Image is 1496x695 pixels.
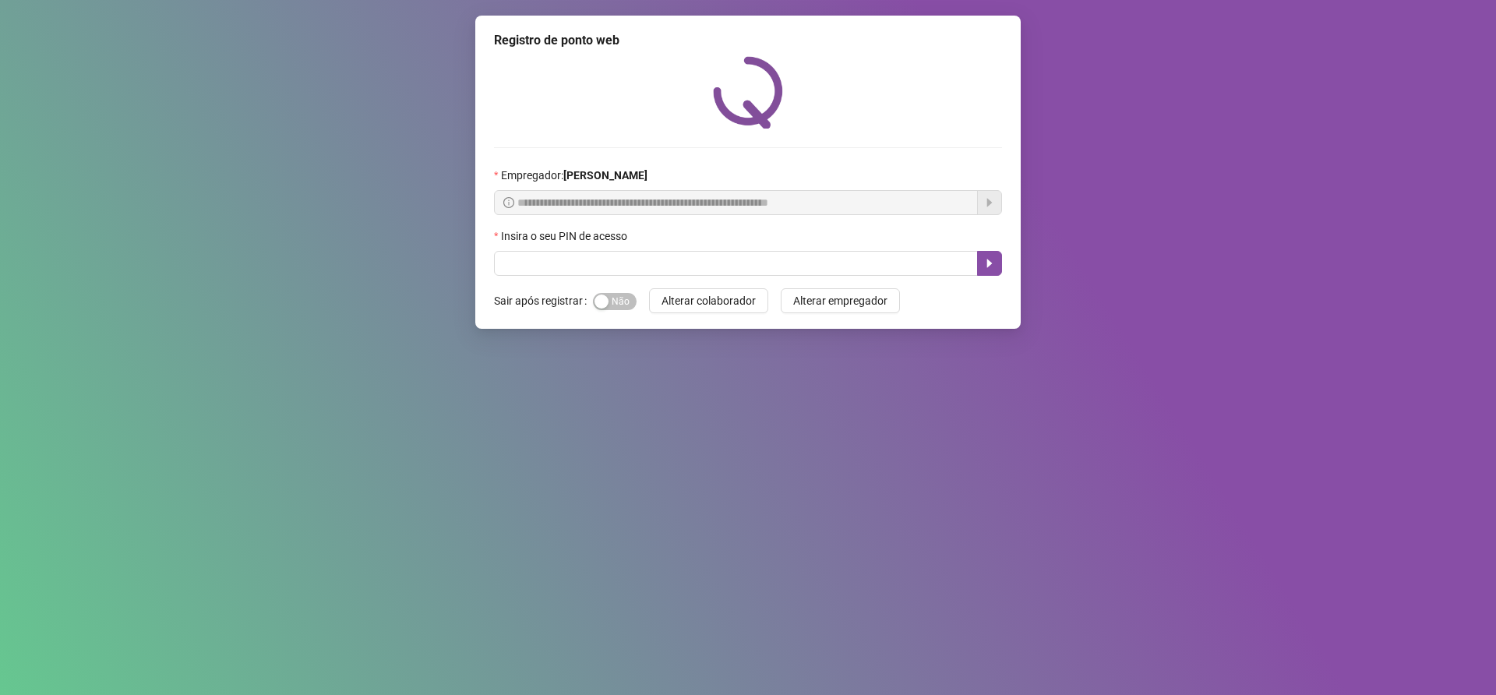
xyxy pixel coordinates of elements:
span: caret-right [983,257,996,270]
strong: [PERSON_NAME] [563,169,647,182]
div: Registro de ponto web [494,31,1002,50]
button: Alterar colaborador [649,288,768,313]
label: Sair após registrar [494,288,593,313]
button: Alterar empregador [781,288,900,313]
label: Insira o seu PIN de acesso [494,228,637,245]
span: Alterar colaborador [662,292,756,309]
span: Empregador : [501,167,647,184]
span: Alterar empregador [793,292,887,309]
span: info-circle [503,197,514,208]
img: QRPoint [713,56,783,129]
